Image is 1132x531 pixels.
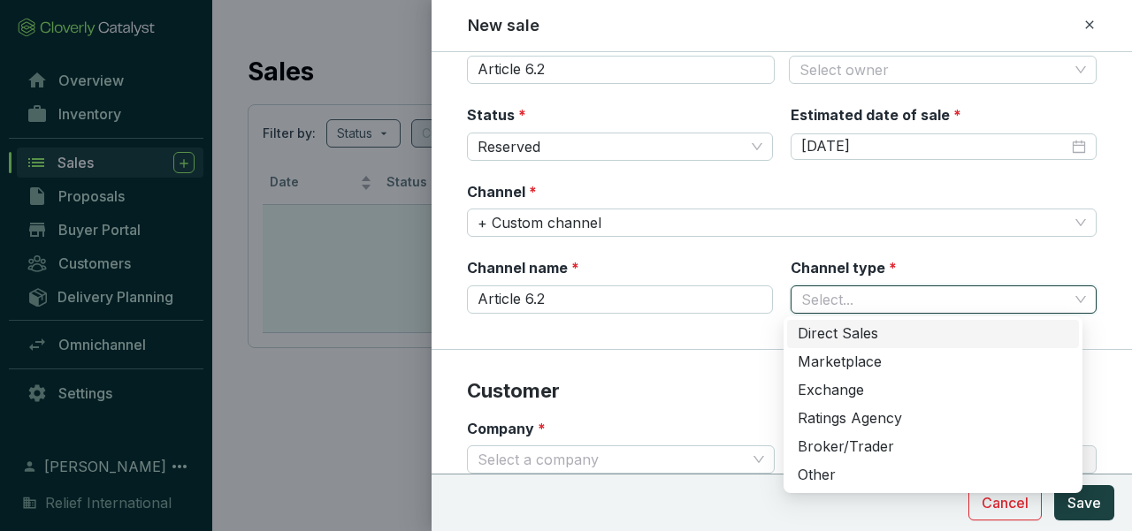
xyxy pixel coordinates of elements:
[478,133,762,160] span: Reserved
[798,353,1068,372] div: Marketplace
[801,137,1068,156] input: mm/dd/yy
[1054,485,1114,520] button: Save
[1067,492,1101,513] span: Save
[787,348,1079,376] div: Marketplace
[798,409,1068,429] div: Ratings Agency
[791,105,961,125] label: Estimated date of sale
[787,376,1079,405] div: Exchange
[467,105,526,125] label: Status
[968,485,1042,520] button: Cancel
[467,419,546,438] label: Company
[787,320,1079,348] div: Direct Sales
[467,378,1097,405] p: Customer
[787,461,1079,489] div: Other
[467,258,579,277] label: Channel name
[798,437,1068,457] div: Broker/Trader
[791,258,897,277] label: Channel type
[787,433,1079,461] div: Broker/Trader
[787,405,1079,433] div: Ratings Agency
[467,182,537,201] label: Channel
[467,285,773,314] input: Enter name
[982,492,1029,513] span: Cancel
[468,14,539,37] h2: New sale
[798,466,1068,485] div: Other
[478,209,1086,236] span: + Custom channel
[798,381,1068,400] div: Exchange
[798,324,1068,344] div: Direct Sales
